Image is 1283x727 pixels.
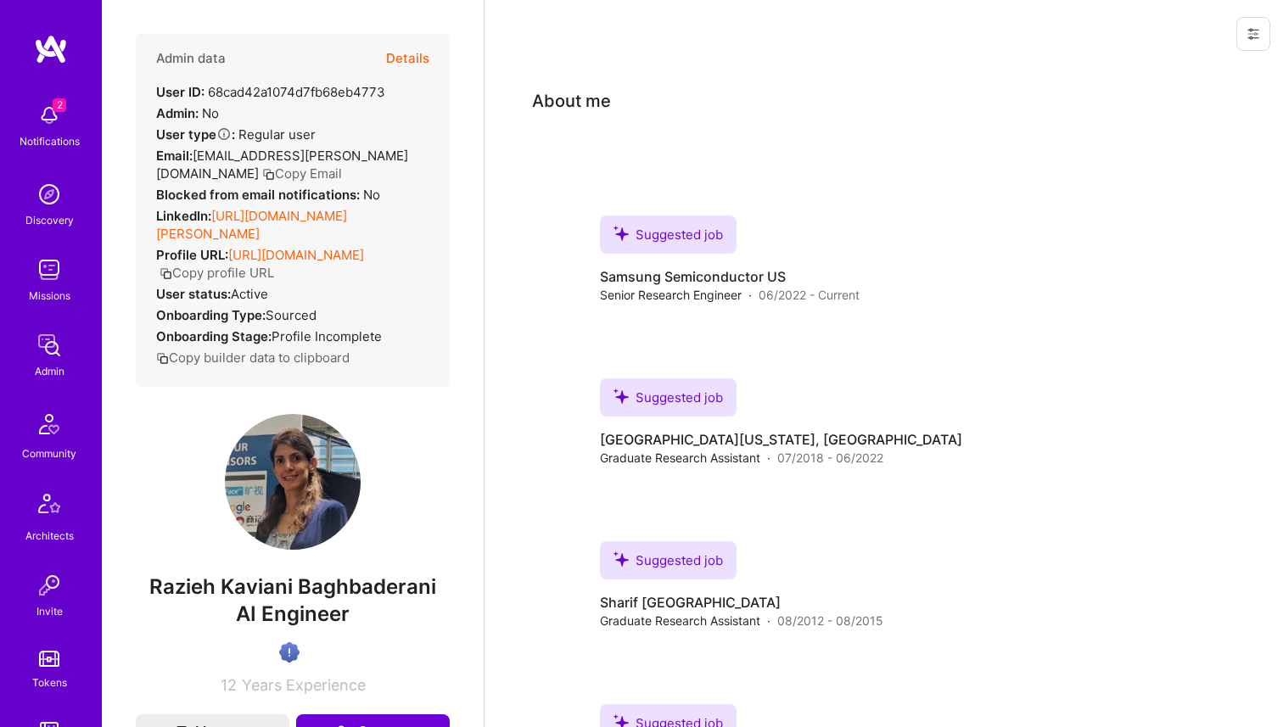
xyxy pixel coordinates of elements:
[160,264,274,282] button: Copy profile URL
[156,187,363,203] strong: Blocked from email notifications:
[600,612,760,629] span: Graduate Research Assistant
[242,676,366,694] span: Years Experience
[156,126,235,143] strong: User type :
[39,651,59,667] img: tokens
[156,307,266,323] strong: Onboarding Type:
[613,389,629,404] i: icon SuggestedTeams
[262,168,275,181] i: icon Copy
[156,186,380,204] div: No
[160,267,172,280] i: icon Copy
[32,177,66,211] img: discovery
[36,602,63,620] div: Invite
[221,676,237,694] span: 12
[29,486,70,527] img: Architects
[136,574,450,600] span: Razieh Kaviani Baghbaderani
[29,287,70,305] div: Missions
[25,211,74,229] div: Discovery
[546,541,580,575] img: Company logo
[156,286,231,302] strong: User status:
[386,34,429,83] button: Details
[156,104,219,122] div: No
[613,551,629,567] i: icon SuggestedTeams
[600,541,737,579] div: Suggested job
[777,449,883,467] span: 07/2018 - 06/2022
[279,642,300,663] img: High Potential User
[156,208,211,224] strong: LinkedIn:
[35,362,64,380] div: Admin
[156,352,169,365] i: icon Copy
[759,286,860,304] span: 06/2022 - Current
[600,449,760,467] span: Graduate Research Assistant
[266,307,317,323] span: sourced
[228,247,364,263] a: [URL][DOMAIN_NAME]
[600,593,883,612] h4: Sharif [GEOGRAPHIC_DATA]
[156,208,347,242] a: [URL][DOMAIN_NAME][PERSON_NAME]
[34,34,68,64] img: logo
[262,165,342,182] button: Copy Email
[767,612,770,629] span: ·
[600,215,737,254] div: Suggested job
[236,601,350,626] span: AI Engineer
[225,414,361,550] img: User Avatar
[156,349,350,366] button: Copy builder data to clipboard
[216,126,232,142] i: Help
[156,83,385,101] div: 68cad42a1074d7fb68eb4773
[600,286,742,304] span: Senior Research Engineer
[32,253,66,287] img: teamwork
[532,88,611,114] div: About me
[156,51,226,66] h4: Admin data
[546,215,580,249] img: Company logo
[32,674,67,691] div: Tokens
[600,430,962,449] h4: [GEOGRAPHIC_DATA][US_STATE], [GEOGRAPHIC_DATA]
[156,247,228,263] strong: Profile URL:
[156,148,193,164] strong: Email:
[22,445,76,462] div: Community
[156,148,408,182] span: [EMAIL_ADDRESS][PERSON_NAME][DOMAIN_NAME]
[32,568,66,602] img: Invite
[600,267,860,286] h4: Samsung Semiconductor US
[53,98,66,112] span: 2
[25,527,74,545] div: Architects
[272,328,382,344] span: Profile Incomplete
[777,612,883,629] span: 08/2012 - 08/2015
[231,286,268,302] span: Active
[32,98,66,132] img: bell
[29,404,70,445] img: Community
[156,105,199,121] strong: Admin:
[32,328,66,362] img: admin teamwork
[20,132,80,150] div: Notifications
[748,286,752,304] span: ·
[156,84,204,100] strong: User ID:
[600,378,737,417] div: Suggested job
[156,328,272,344] strong: Onboarding Stage:
[767,449,770,467] span: ·
[546,378,580,412] img: Company logo
[156,126,316,143] div: Regular user
[613,226,629,241] i: icon SuggestedTeams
